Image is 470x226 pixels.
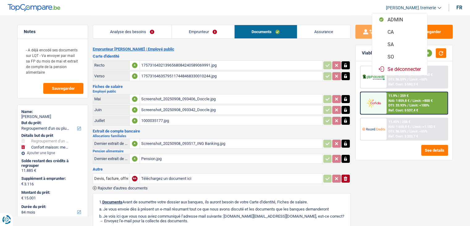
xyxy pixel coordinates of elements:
[141,116,321,125] div: 1000035177.jpg
[362,74,385,81] img: AlphaCredit
[141,139,321,148] div: Screenshot_20250908_093517_ING Banking.jpg
[94,97,128,101] div: Mai
[421,145,448,156] button: See details
[372,63,427,75] button: Se déconnecter
[386,5,436,11] span: [PERSON_NAME].tremerie
[409,77,427,81] span: Limit: <60%
[381,3,441,13] a: [PERSON_NAME].tremerie
[141,105,321,115] div: Screenshot_20250908_093342_Doccle.jpg
[388,82,418,86] div: Ref. Cost: 5 580,3 €
[132,107,138,113] div: A
[21,204,83,209] label: Durée du prêt:
[93,25,171,38] a: Analyse des besoins
[372,13,427,76] ul: [PERSON_NAME].tremerie
[388,77,406,81] span: DTI: 36.59%
[93,150,351,153] h2: Pension alimentaire
[94,118,128,123] div: Juillet
[372,38,427,50] button: SA
[93,47,351,52] h2: Emprunteur [PERSON_NAME] | Employé public
[388,120,410,124] div: 11.45% | 256 €
[388,125,409,129] span: NAI: 1 650,8 €
[94,74,128,78] div: Verso
[410,125,412,129] span: /
[141,72,321,81] div: 17573164635795117448468330010244.jpg
[93,85,351,89] h3: Fiches de salaire
[93,186,148,190] button: Rajouter d'autres documents
[132,118,138,124] div: A
[388,134,418,138] div: Ref. Cost: 5 320,7 €
[407,129,409,133] span: /
[406,25,453,39] button: Sauvegarder
[43,83,83,94] button: Sauvegarder
[413,125,435,129] span: Limit: >1.183 €
[21,109,84,114] div: Name:
[93,90,351,93] h2: Employé public
[132,176,138,181] div: NA
[102,200,122,204] span: Documents
[21,168,84,173] div: 11.885 €
[99,214,344,223] p: b. Je vois ici que vous nous aviez communiqué l’adresse mail suivante: [DOMAIN_NAME][EMAIL_ADDRE...
[93,134,351,138] h2: Allocations familiales
[388,129,406,133] span: DTI: 36.58%
[99,200,344,204] p: 1. Avant de soumettre votre dossier aux banques, ils auront besoin de votre Carte d'identité, Fic...
[21,176,83,181] label: Supplément à emprunter:
[362,123,385,135] img: Record Credits
[132,141,138,146] div: A
[297,25,350,38] a: Assurance
[21,120,83,125] label: But du prêt:
[456,5,462,11] div: fr
[98,186,148,190] span: Rajouter d'autres documents
[409,103,429,107] span: Limit: <100%
[94,141,128,146] div: Dernier extrait de compte pour vos allocations familiales
[21,133,84,138] div: Détails but du prêt
[93,54,351,58] h3: Carte d'identité
[94,63,128,67] div: Recto
[93,129,351,133] h3: Extrait de compte bancaire
[407,77,409,81] span: /
[8,4,60,11] img: TopCompare Logo
[21,190,83,195] label: Montant du prêt:
[410,99,412,103] span: /
[172,25,234,38] a: Emprunteur
[362,50,387,56] div: Viable banks
[388,108,418,112] div: Ref. Cost: 5 537,4 €
[388,94,409,98] div: 11.9% | 259 €
[94,107,128,112] div: Juin
[132,73,138,79] div: A
[21,196,23,201] span: €
[409,129,427,133] span: Limit: <65%
[24,29,82,34] h5: Notes
[99,207,344,211] p: a. Je vous envoie dès à présent un e-mail résumant tout ce que nous avons discuté et les doc...
[21,159,84,168] div: Solde restant des crédits à regrouper
[372,50,427,63] button: SO
[52,86,75,90] span: Sauvegarder
[132,63,138,68] div: A
[21,181,23,186] span: €
[413,99,433,103] span: Limit: >800 €
[21,151,84,155] div: Ajouter une ligne
[407,103,409,107] span: /
[141,154,321,163] div: Pension.jpg
[141,94,321,104] div: Screenshot_20250908_093406_Doccle.jpg
[372,13,427,26] button: ADMIN
[235,25,297,38] a: Documents
[94,156,128,161] div: Dernier extrait de compte pour la pension alimentaire
[372,26,427,38] button: CA
[362,97,385,109] img: Cofidis
[141,61,321,70] div: 17573164321396568084240589069991.jpg
[132,96,138,102] div: A
[132,156,138,162] div: A
[388,99,409,103] span: NAI: 1 859,8 €
[21,114,84,119] div: [PERSON_NAME]
[388,103,406,107] span: DTI: 33.93%
[93,167,351,171] h3: Autre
